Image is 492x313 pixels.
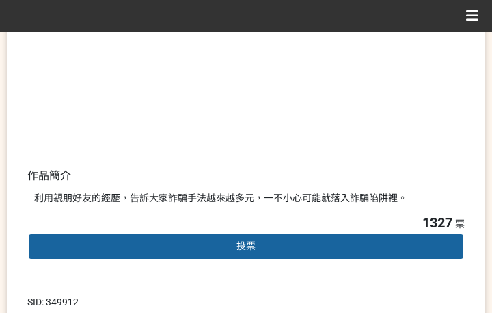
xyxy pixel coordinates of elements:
span: 投票 [236,240,256,251]
iframe: IFrame Embed [345,295,413,309]
div: 利用親朋好友的經歷，告訴大家詐騙手法越來越多元，一不小心可能就落入詐騙陷阱裡。 [34,191,458,205]
span: SID: 349912 [27,297,79,308]
span: 票 [455,218,465,229]
span: 1327 [422,214,452,231]
span: 作品簡介 [27,169,71,182]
